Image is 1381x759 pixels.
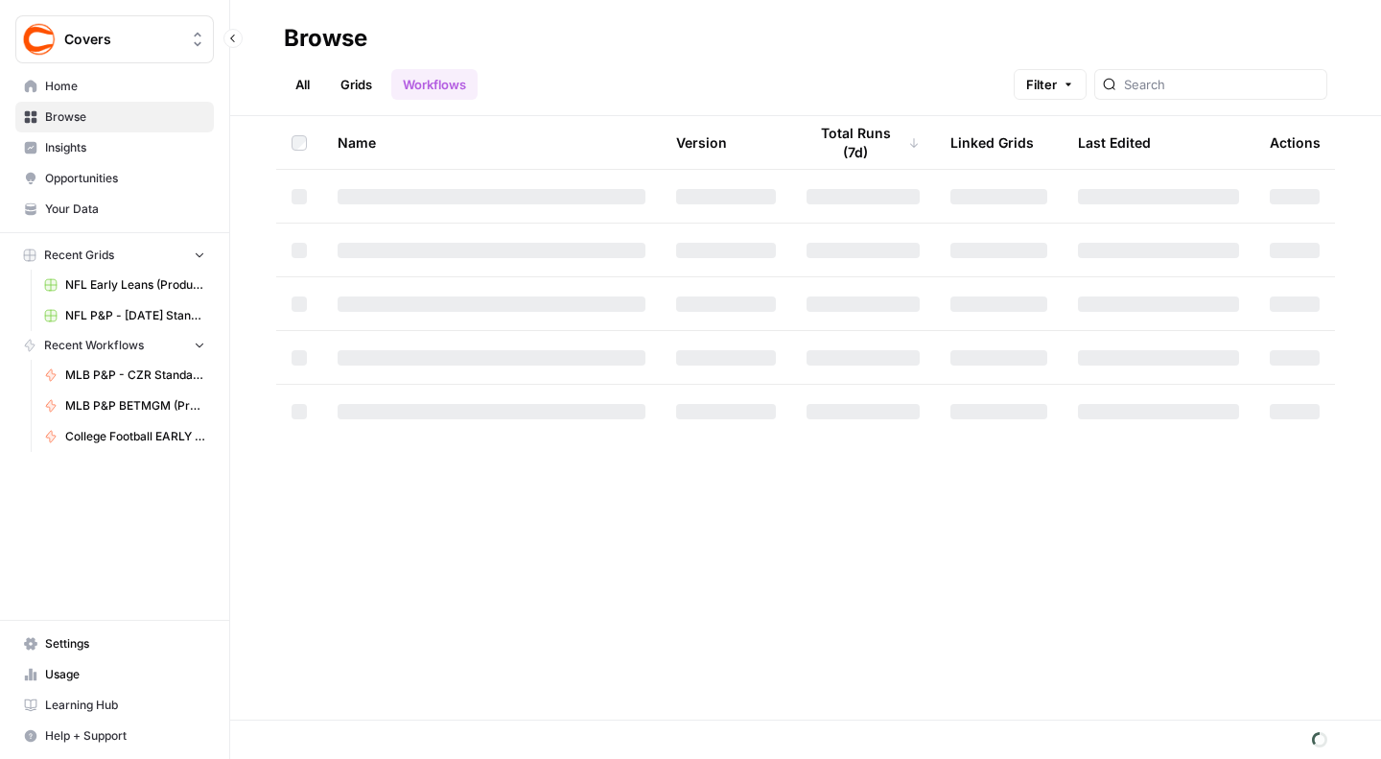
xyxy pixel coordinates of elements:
[15,331,214,360] button: Recent Workflows
[807,116,920,169] div: Total Runs (7d)
[45,78,205,95] span: Home
[950,116,1034,169] div: Linked Grids
[65,367,205,384] span: MLB P&P - CZR Standard (Production)
[338,116,645,169] div: Name
[1270,116,1321,169] div: Actions
[65,397,205,415] span: MLB P&P BETMGM (Production)
[45,697,205,714] span: Learning Hub
[22,22,57,57] img: Covers Logo
[15,721,214,751] button: Help + Support
[35,360,214,391] a: MLB P&P - CZR Standard (Production)
[15,690,214,721] a: Learning Hub
[45,139,205,156] span: Insights
[15,71,214,102] a: Home
[329,69,384,100] a: Grids
[65,276,205,294] span: NFL Early Leans (Production) Grid
[391,69,478,100] a: Workflows
[15,15,214,63] button: Workspace: Covers
[676,116,727,169] div: Version
[35,270,214,300] a: NFL Early Leans (Production) Grid
[1014,69,1087,100] button: Filter
[45,727,205,745] span: Help + Support
[15,194,214,225] a: Your Data
[45,108,205,126] span: Browse
[15,132,214,163] a: Insights
[15,102,214,132] a: Browse
[1026,75,1057,94] span: Filter
[45,666,205,683] span: Usage
[35,391,214,421] a: MLB P&P BETMGM (Production)
[44,247,114,264] span: Recent Grids
[15,659,214,690] a: Usage
[15,241,214,270] button: Recent Grids
[35,300,214,331] a: NFL P&P - [DATE] Standard (Production) Grid
[35,421,214,452] a: College Football EARLY LEANS (Production)
[15,163,214,194] a: Opportunities
[65,307,205,324] span: NFL P&P - [DATE] Standard (Production) Grid
[15,629,214,659] a: Settings
[45,201,205,218] span: Your Data
[1124,75,1319,94] input: Search
[44,337,144,354] span: Recent Workflows
[1078,116,1151,169] div: Last Edited
[284,23,367,54] div: Browse
[64,30,180,49] span: Covers
[45,635,205,652] span: Settings
[284,69,321,100] a: All
[45,170,205,187] span: Opportunities
[65,428,205,445] span: College Football EARLY LEANS (Production)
